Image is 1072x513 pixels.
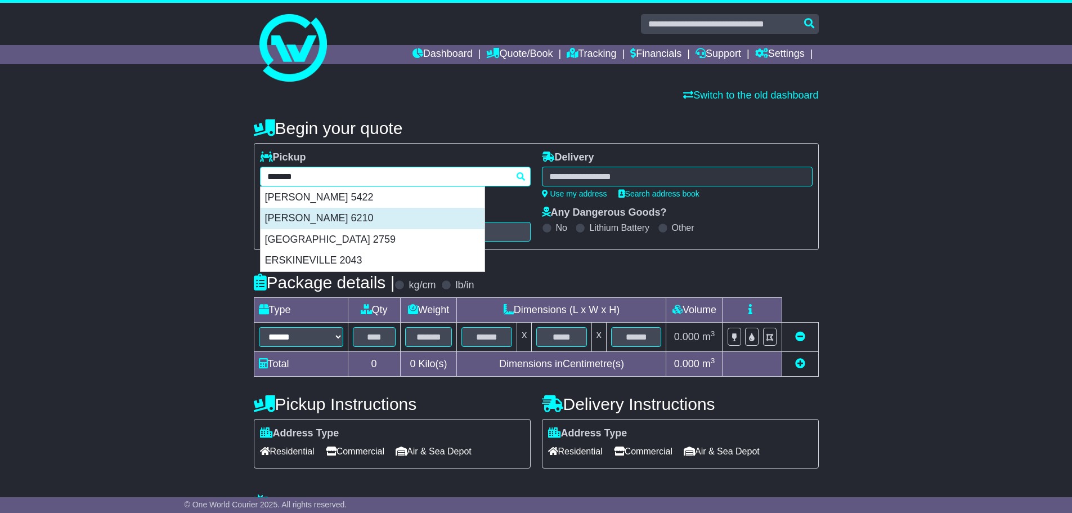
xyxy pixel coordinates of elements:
[683,90,818,101] a: Switch to the old dashboard
[261,187,485,208] div: [PERSON_NAME] 5422
[666,298,723,323] td: Volume
[260,167,531,186] typeahead: Please provide city
[260,427,339,440] label: Address Type
[548,427,627,440] label: Address Type
[396,443,472,460] span: Air & Sea Depot
[542,151,594,164] label: Delivery
[672,222,694,233] label: Other
[412,45,473,64] a: Dashboard
[400,298,457,323] td: Weight
[711,356,715,365] sup: 3
[457,298,666,323] td: Dimensions (L x W x H)
[589,222,649,233] label: Lithium Battery
[254,298,348,323] td: Type
[326,443,384,460] span: Commercial
[556,222,567,233] label: No
[254,395,531,413] h4: Pickup Instructions
[486,45,553,64] a: Quote/Book
[795,331,805,342] a: Remove this item
[261,229,485,251] div: [GEOGRAPHIC_DATA] 2759
[548,443,603,460] span: Residential
[455,279,474,292] label: lb/in
[410,358,415,369] span: 0
[348,298,400,323] td: Qty
[711,329,715,338] sup: 3
[795,358,805,369] a: Add new item
[254,273,395,292] h4: Package details |
[614,443,672,460] span: Commercial
[400,352,457,377] td: Kilo(s)
[260,151,306,164] label: Pickup
[542,207,667,219] label: Any Dangerous Goods?
[696,45,741,64] a: Support
[261,208,485,229] div: [PERSON_NAME] 6210
[260,443,315,460] span: Residential
[261,250,485,271] div: ERSKINEVILLE 2043
[755,45,805,64] a: Settings
[618,189,699,198] a: Search address book
[409,279,436,292] label: kg/cm
[702,331,715,342] span: m
[630,45,681,64] a: Financials
[254,352,348,377] td: Total
[348,352,400,377] td: 0
[185,500,347,509] span: © One World Courier 2025. All rights reserved.
[254,494,819,512] h4: Warranty & Insurance
[542,189,607,198] a: Use my address
[517,323,532,352] td: x
[684,443,760,460] span: Air & Sea Depot
[567,45,616,64] a: Tracking
[674,358,699,369] span: 0.000
[254,119,819,137] h4: Begin your quote
[542,395,819,413] h4: Delivery Instructions
[591,323,606,352] td: x
[457,352,666,377] td: Dimensions in Centimetre(s)
[674,331,699,342] span: 0.000
[702,358,715,369] span: m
